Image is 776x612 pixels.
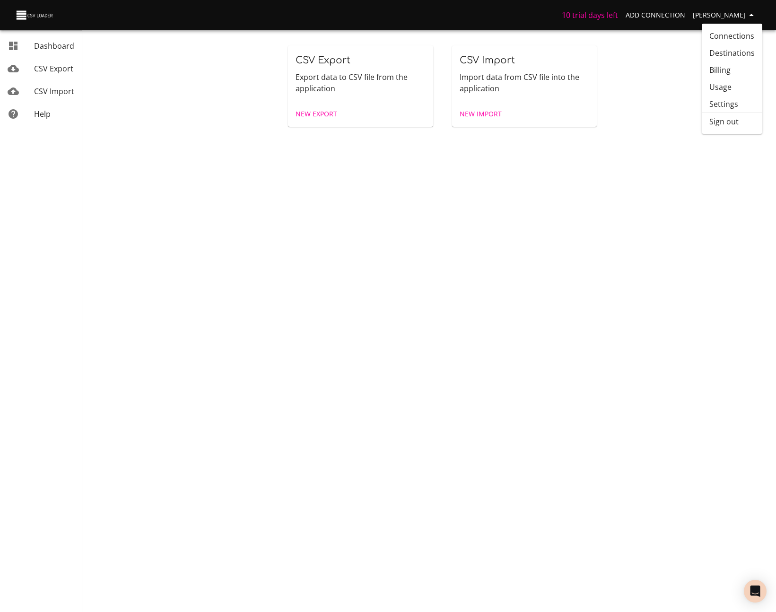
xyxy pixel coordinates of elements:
span: CSV Import [34,86,74,96]
span: Help [34,109,51,119]
li: Sign out [702,113,762,130]
span: CSV Import [460,55,515,66]
span: New Import [460,108,502,120]
span: CSV Export [296,55,350,66]
a: New Export [292,105,341,123]
span: Dashboard [34,41,74,51]
a: Connections [702,27,762,44]
a: Usage [702,79,762,96]
span: Add Connection [626,9,685,21]
img: CSV Loader [15,9,55,22]
a: Destinations [702,44,762,61]
a: Settings [702,96,762,113]
a: Billing [702,61,762,79]
p: Export data to CSV file from the application [296,71,426,94]
a: Add Connection [622,7,689,24]
a: New Import [456,105,506,123]
button: [PERSON_NAME] [689,7,761,24]
p: Import data from CSV file into the application [460,71,590,94]
span: [PERSON_NAME] [693,9,757,21]
h6: 10 trial days left [562,9,618,22]
span: CSV Export [34,63,73,74]
div: Open Intercom Messenger [744,580,767,603]
span: New Export [296,108,337,120]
